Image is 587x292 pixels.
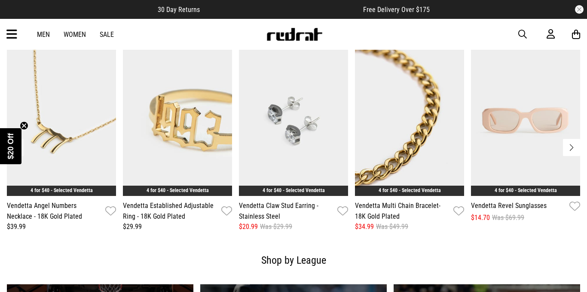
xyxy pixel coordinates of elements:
div: 1 / 7 [7,46,116,232]
a: Men [37,30,50,39]
span: Was $29.99 [260,222,292,232]
a: 4 for $40 - Selected Vendetta [379,187,441,193]
a: 4 for $40 - Selected Vendetta [31,187,93,193]
div: 3 / 7 [239,46,348,232]
a: Sale [100,30,114,39]
span: $20.99 [239,222,258,232]
img: Vendetta Established Adjustable Ring - 18k Gold Plated in Gold [123,46,232,196]
img: Vendetta Revel Sunglasses in Pink [471,46,580,196]
img: Vendetta Claw Stud Earring - Stainless Steel in Silver [239,46,348,196]
span: Was $49.99 [376,222,408,232]
span: Free Delivery Over $175 [363,6,430,14]
a: Women [64,30,86,39]
div: 2 / 7 [123,46,232,232]
div: 5 / 7 [471,46,580,223]
span: $34.99 [355,222,374,232]
button: Next slide [563,139,580,156]
img: Vendetta Multi Chain Bracelet- 18k Gold Plated in Gold [355,46,464,196]
a: Vendetta Claw Stud Earring - Stainless Steel [239,200,334,222]
div: 4 / 7 [355,46,464,232]
img: Vendetta Angel Numbers Necklace - 18k Gold Plated in Gold [7,46,116,196]
div: $39.99 [7,222,116,232]
button: Close teaser [20,121,28,130]
div: $29.99 [123,222,232,232]
button: Open LiveChat chat widget [7,3,33,29]
a: Vendetta Angel Numbers Necklace - 18K Gold Plated [7,200,102,222]
span: 30 Day Returns [158,6,200,14]
a: 4 for $40 - Selected Vendetta [147,187,209,193]
a: 4 for $40 - Selected Vendetta [495,187,557,193]
h2: Shop by League [14,252,573,269]
span: Was $69.99 [492,213,524,223]
iframe: Customer reviews powered by Trustpilot [217,5,346,14]
span: $20 Off [6,133,15,159]
a: 4 for $40 - Selected Vendetta [263,187,325,193]
span: $14.70 [471,213,490,223]
a: Vendetta Multi Chain Bracelet- 18K Gold Plated [355,200,450,222]
a: Vendetta Revel Sunglasses [471,200,547,213]
a: Vendetta Established Adjustable Ring - 18K Gold Plated [123,200,218,222]
img: Redrat logo [266,28,323,41]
